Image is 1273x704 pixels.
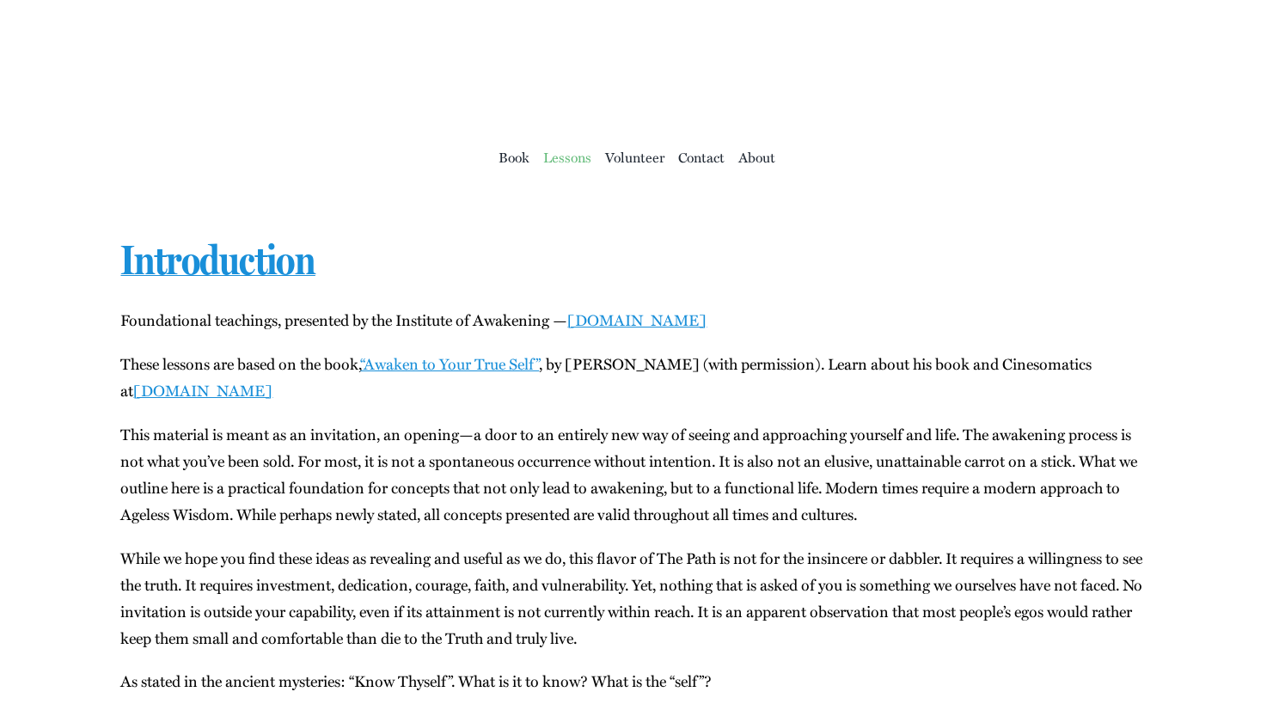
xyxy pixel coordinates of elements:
[738,145,775,169] a: About
[120,545,1152,652] p: While we hope you find these ideas as reveal­ing and use­ful as we do, this fla­vor of The Path i...
[120,351,1152,404] p: These lessons are based on the book, , by [PERSON_NAME] (with per­mis­sion). Learn about his book...
[567,309,707,331] a: [DOMAIN_NAME]
[120,668,1152,695] p: As stat­ed in the ancient mys­ter­ies: “Know Thy­self”. What is it to know? What is the “self”?
[543,145,591,169] a: Lessons
[120,236,315,284] a: Introduction
[133,379,272,401] a: [DOMAIN_NAME]
[499,145,529,169] a: Book
[605,145,664,169] a: Vol­un­teer
[529,22,744,45] a: ioa-logo
[360,352,539,375] a: “Awak­en to Your True Self”
[678,145,725,169] a: Con­tact
[120,129,1152,184] nav: Main
[120,307,1152,334] p: Foun­da­tion­al teach­ings, pre­sent­ed by the Insti­tute of Awak­en­ing —
[529,26,744,129] img: Institute of Awakening
[120,421,1152,528] p: This mate­r­i­al is meant as an invi­ta­tion, an opening—a door to an entire­ly new way of see­in...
